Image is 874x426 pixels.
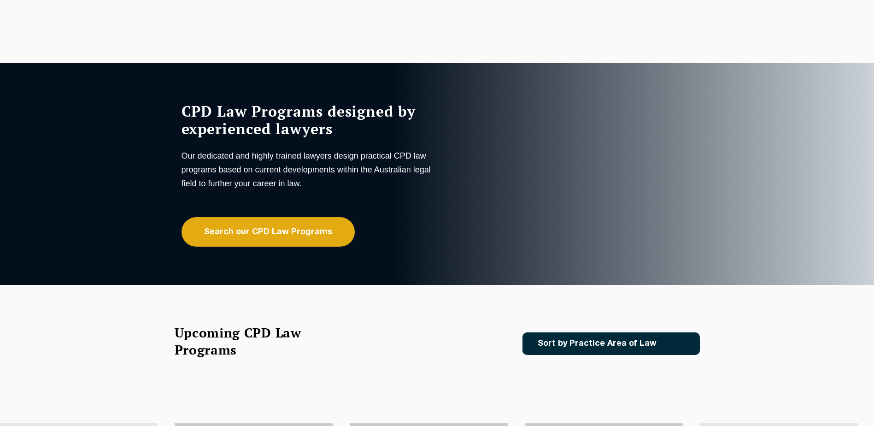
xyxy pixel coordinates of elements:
a: Search our CPD Law Programs [182,217,355,247]
h1: CPD Law Programs designed by experienced lawyers [182,102,435,137]
a: Sort by Practice Area of Law [522,332,700,355]
p: Our dedicated and highly trained lawyers design practical CPD law programs based on current devel... [182,149,435,190]
h2: Upcoming CPD Law Programs [175,324,324,358]
img: Icon [671,340,682,348]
